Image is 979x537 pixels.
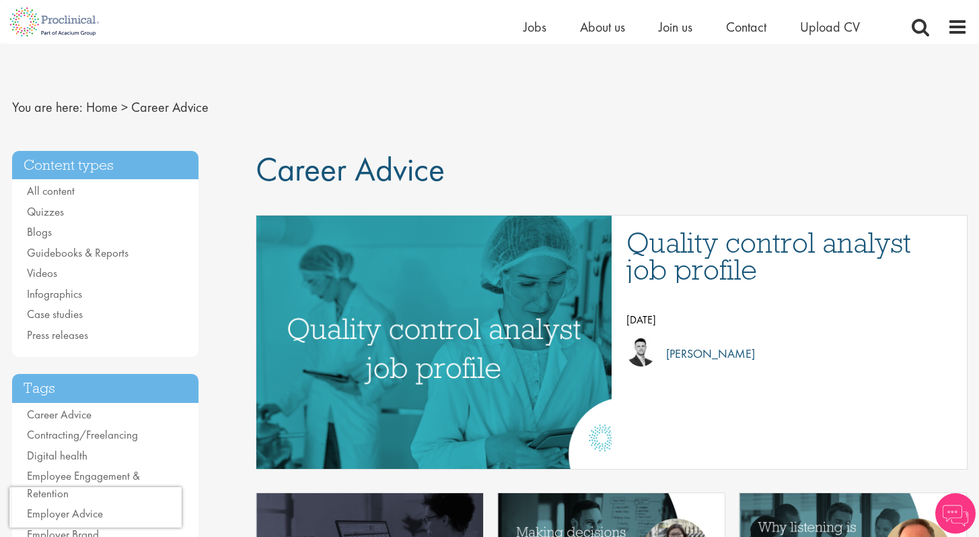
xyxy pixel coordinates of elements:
[27,224,52,239] a: Blogs
[12,151,199,180] h3: Content types
[580,18,625,36] a: About us
[27,307,83,321] a: Case studies
[27,427,138,442] a: Contracting/Freelancing
[9,487,182,528] iframe: reCAPTCHA
[27,448,87,463] a: Digital health
[12,98,83,116] span: You are here:
[626,310,953,330] p: [DATE]
[626,337,953,371] a: Joshua Godden [PERSON_NAME]
[27,407,92,422] a: Career Advice
[27,327,88,342] a: Press releases
[27,204,64,219] a: Quizzes
[800,18,860,36] a: Upload CV
[131,98,209,116] span: Career Advice
[27,245,129,260] a: Guidebooks & Reports
[256,216,612,469] a: Link to a post
[523,18,546,36] a: Jobs
[656,344,755,364] p: [PERSON_NAME]
[27,265,57,280] a: Videos
[626,229,953,283] a: Quality control analyst job profile
[86,98,118,116] a: breadcrumb link
[659,18,692,36] a: Join us
[935,493,976,534] img: Chatbot
[27,286,82,301] a: Infographics
[27,468,140,501] a: Employee Engagement & Retention
[726,18,766,36] a: Contact
[27,183,75,198] a: All content
[12,374,199,403] h3: Tags
[256,148,445,191] span: Career Advice
[626,337,656,367] img: Joshua Godden
[190,216,678,469] img: quality control analyst job profile
[121,98,128,116] span: >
